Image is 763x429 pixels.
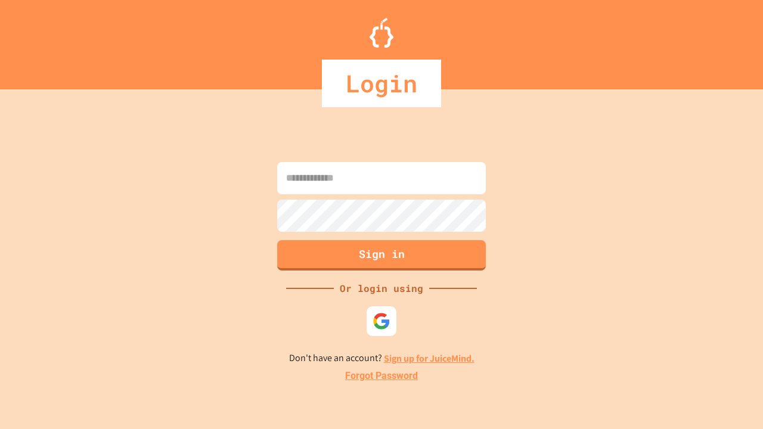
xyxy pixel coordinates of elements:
[334,281,429,296] div: Or login using
[289,351,474,366] p: Don't have an account?
[277,240,486,271] button: Sign in
[373,312,390,330] img: google-icon.svg
[384,352,474,365] a: Sign up for JuiceMind.
[345,369,418,383] a: Forgot Password
[322,60,441,107] div: Login
[370,18,393,48] img: Logo.svg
